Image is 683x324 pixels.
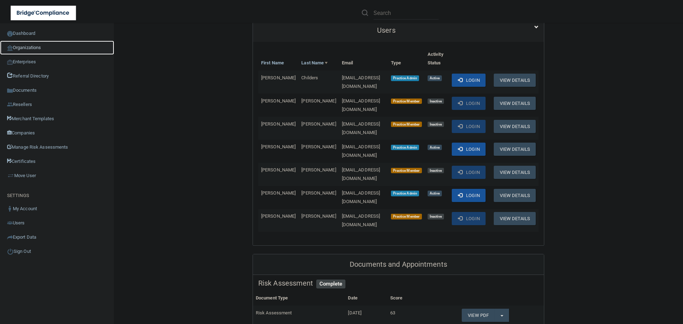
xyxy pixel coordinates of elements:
th: Score [387,291,427,306]
span: [PERSON_NAME] [301,213,336,219]
span: Active [428,145,442,150]
img: icon-documents.8dae5593.png [7,88,13,94]
span: Inactive [428,99,444,104]
span: [PERSON_NAME] [301,190,336,196]
a: Last Name [301,59,328,67]
span: [EMAIL_ADDRESS][DOMAIN_NAME] [342,98,380,112]
span: Active [428,191,442,196]
span: Complete [316,280,346,289]
th: Type [388,47,425,70]
span: [PERSON_NAME] [261,75,296,80]
button: View Details [494,143,536,156]
button: Login [452,74,486,87]
h5: Users [258,26,514,34]
button: Login [452,97,486,110]
th: Activity Status [425,47,449,70]
img: ic_reseller.de258add.png [7,102,13,107]
span: Practice Admin [391,145,419,150]
img: enterprise.0d942306.png [7,60,13,65]
th: Email [339,47,388,70]
label: SETTINGS [7,191,29,200]
span: Practice Member [391,122,422,127]
span: Practice Member [391,99,422,104]
span: [PERSON_NAME] [261,190,296,196]
th: Document Type [253,291,345,306]
span: Childers [301,75,318,80]
input: Search [374,6,439,20]
span: [EMAIL_ADDRESS][DOMAIN_NAME] [342,144,380,158]
span: [PERSON_NAME] [301,144,336,149]
span: Inactive [428,122,444,127]
span: [EMAIL_ADDRESS][DOMAIN_NAME] [342,190,380,204]
span: [EMAIL_ADDRESS][DOMAIN_NAME] [342,213,380,227]
button: Login [452,189,486,202]
span: Practice Member [391,168,422,174]
h5: Risk Assessment [258,279,539,287]
img: ic-search.3b580494.png [362,10,368,16]
img: briefcase.64adab9b.png [7,172,14,179]
span: [PERSON_NAME] [261,144,296,149]
a: First Name [261,59,284,67]
img: ic_power_dark.7ecde6b1.png [7,248,14,255]
a: Users [258,22,539,38]
span: [PERSON_NAME] [301,98,336,103]
span: Practice Member [391,214,422,219]
span: [PERSON_NAME] [301,121,336,127]
img: organization-icon.f8decf85.png [7,45,13,51]
span: [PERSON_NAME] [261,167,296,172]
button: Login [452,120,486,133]
button: Login [452,212,486,225]
button: View Details [494,166,536,179]
span: Inactive [428,214,444,219]
span: Active [428,75,442,81]
span: [PERSON_NAME] [261,121,296,127]
span: [EMAIL_ADDRESS][DOMAIN_NAME] [342,75,380,89]
button: View Details [494,189,536,202]
div: Documents and Appointments [253,254,544,275]
img: ic_dashboard_dark.d01f4a41.png [7,31,13,37]
button: View Details [494,97,536,110]
img: icon-export.b9366987.png [7,234,13,240]
button: View Details [494,212,536,225]
button: View Details [494,120,536,133]
span: Practice Admin [391,75,419,81]
span: [EMAIL_ADDRESS][DOMAIN_NAME] [342,167,380,181]
img: ic_user_dark.df1a06c3.png [7,206,13,212]
span: [PERSON_NAME] [301,167,336,172]
th: Date [345,291,387,306]
span: [EMAIL_ADDRESS][DOMAIN_NAME] [342,121,380,135]
button: View Details [494,74,536,87]
span: Inactive [428,168,444,174]
a: View PDF [462,309,494,322]
span: [PERSON_NAME] [261,213,296,219]
span: [PERSON_NAME] [261,98,296,103]
span: Practice Admin [391,191,419,196]
img: icon-users.e205127d.png [7,220,13,226]
button: Login [452,166,486,179]
img: bridge_compliance_login_screen.278c3ca4.svg [11,6,76,20]
button: Login [452,143,486,156]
